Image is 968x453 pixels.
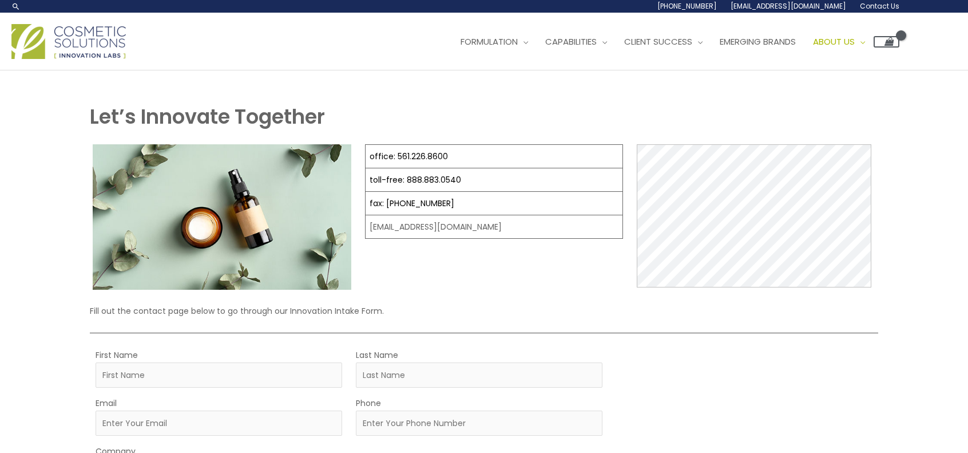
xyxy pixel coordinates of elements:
input: First Name [96,363,342,388]
label: Email [96,396,117,411]
span: [PHONE_NUMBER] [657,1,717,11]
span: About Us [813,36,855,48]
input: Enter Your Phone Number [356,411,602,436]
label: Phone [356,396,381,411]
p: Fill out the contact page below to go through our Innovation Intake Form. [90,304,878,318]
img: Cosmetic Solutions Logo [11,24,126,59]
span: Emerging Brands [720,36,796,48]
a: About Us [804,25,874,59]
nav: Site Navigation [443,25,899,59]
span: Client Success [624,36,692,48]
a: Emerging Brands [711,25,804,59]
img: Contact page image for private label skincare manufacturer Cosmetic solutions shows a skin care b... [93,144,351,290]
span: Contact Us [860,1,899,11]
label: First Name [96,348,138,363]
input: Enter Your Email [96,411,342,436]
a: Search icon link [11,2,21,11]
a: View Shopping Cart, empty [874,36,899,48]
span: [EMAIL_ADDRESS][DOMAIN_NAME] [731,1,846,11]
input: Last Name [356,363,602,388]
a: fax: [PHONE_NUMBER] [370,198,454,209]
span: Capabilities [545,36,597,48]
strong: Let’s Innovate Together [90,103,325,131]
a: toll-free: 888.883.0540 [370,174,461,186]
label: Last Name [356,348,398,363]
a: Client Success [616,25,711,59]
a: Formulation [452,25,537,59]
a: office: 561.226.8600 [370,151,448,162]
td: [EMAIL_ADDRESS][DOMAIN_NAME] [365,215,622,239]
a: Capabilities [537,25,616,59]
span: Formulation [461,36,518,48]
